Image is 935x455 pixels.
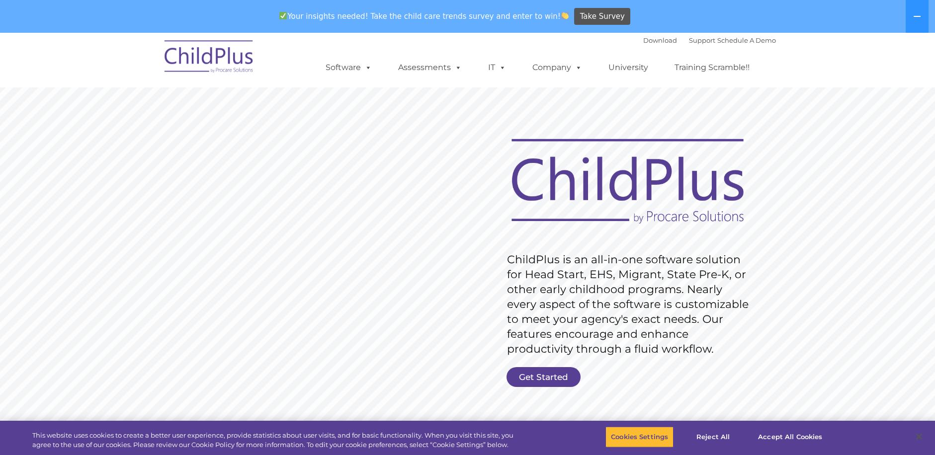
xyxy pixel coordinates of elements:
[561,12,569,19] img: 👏
[753,427,828,448] button: Accept All Cookies
[643,36,776,44] font: |
[275,6,573,26] span: Your insights needed! Take the child care trends survey and enter to win!
[598,58,658,77] a: University
[665,58,760,77] a: Training Scramble!!
[682,427,744,448] button: Reject All
[643,36,677,44] a: Download
[388,58,472,77] a: Assessments
[32,431,514,450] div: This website uses cookies to create a better user experience, provide statistics about user visit...
[507,367,581,387] a: Get Started
[160,33,259,83] img: ChildPlus by Procare Solutions
[908,426,930,448] button: Close
[478,58,516,77] a: IT
[522,58,592,77] a: Company
[507,252,754,357] rs-layer: ChildPlus is an all-in-one software solution for Head Start, EHS, Migrant, State Pre-K, or other ...
[316,58,382,77] a: Software
[689,36,715,44] a: Support
[279,12,287,19] img: ✅
[580,8,625,25] span: Take Survey
[574,8,630,25] a: Take Survey
[605,427,674,448] button: Cookies Settings
[717,36,776,44] a: Schedule A Demo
